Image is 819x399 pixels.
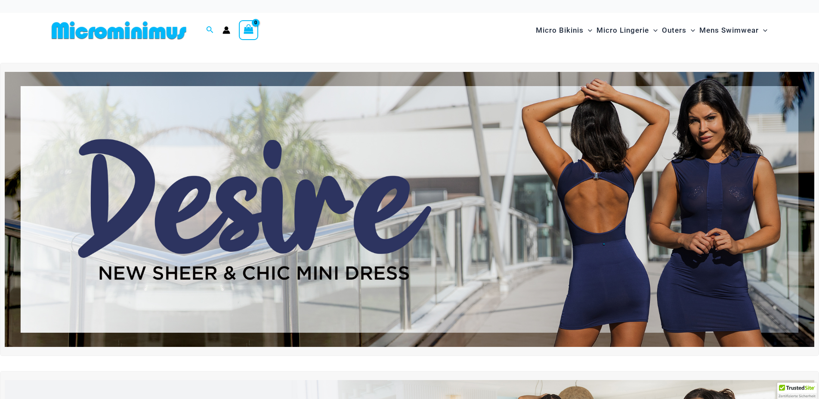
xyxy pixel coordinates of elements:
a: Search icon link [206,25,214,36]
a: Mens SwimwearMenu ToggleMenu Toggle [697,17,770,43]
nav: Site Navigation [532,16,771,45]
a: View Shopping Cart, empty [239,20,259,40]
a: Micro BikinisMenu ToggleMenu Toggle [534,17,594,43]
span: Menu Toggle [686,19,695,41]
span: Micro Lingerie [596,19,649,41]
a: OutersMenu ToggleMenu Toggle [660,17,697,43]
span: Micro Bikinis [536,19,584,41]
span: Menu Toggle [584,19,592,41]
a: Micro LingerieMenu ToggleMenu Toggle [594,17,660,43]
img: Desire me Navy Dress [5,72,814,347]
span: Outers [662,19,686,41]
span: Menu Toggle [649,19,658,41]
img: MM SHOP LOGO FLAT [48,21,190,40]
div: TrustedSite Certified [777,383,817,399]
a: Account icon link [223,26,230,34]
span: Menu Toggle [759,19,767,41]
span: Mens Swimwear [699,19,759,41]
